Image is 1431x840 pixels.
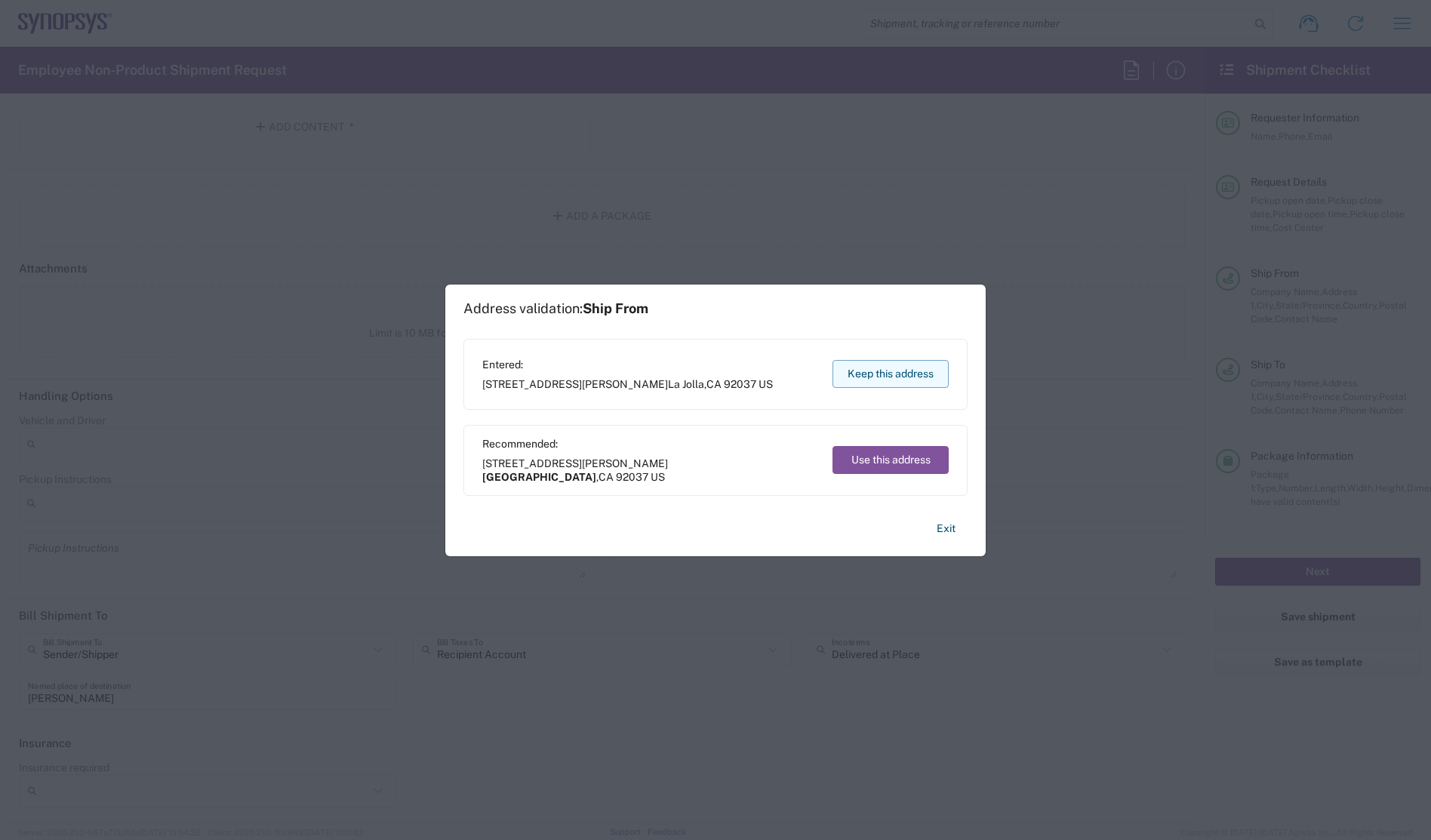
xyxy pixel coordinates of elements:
span: [STREET_ADDRESS][PERSON_NAME] , [482,377,773,391]
span: Ship From [583,300,648,316]
span: Recommended: [482,437,818,451]
button: Keep this address [832,360,949,388]
button: Exit [925,515,968,542]
h1: Address validation: [463,300,648,317]
span: [GEOGRAPHIC_DATA] [482,471,596,483]
span: US [651,471,665,483]
span: CA [706,378,722,390]
span: [STREET_ADDRESS][PERSON_NAME] , [482,457,818,484]
span: 92037 [724,378,756,390]
button: Use this address [832,446,949,474]
span: 92037 [616,471,648,483]
span: US [759,378,773,390]
span: CA [599,471,614,483]
span: La Jolla [668,378,704,390]
span: Entered: [482,358,773,371]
